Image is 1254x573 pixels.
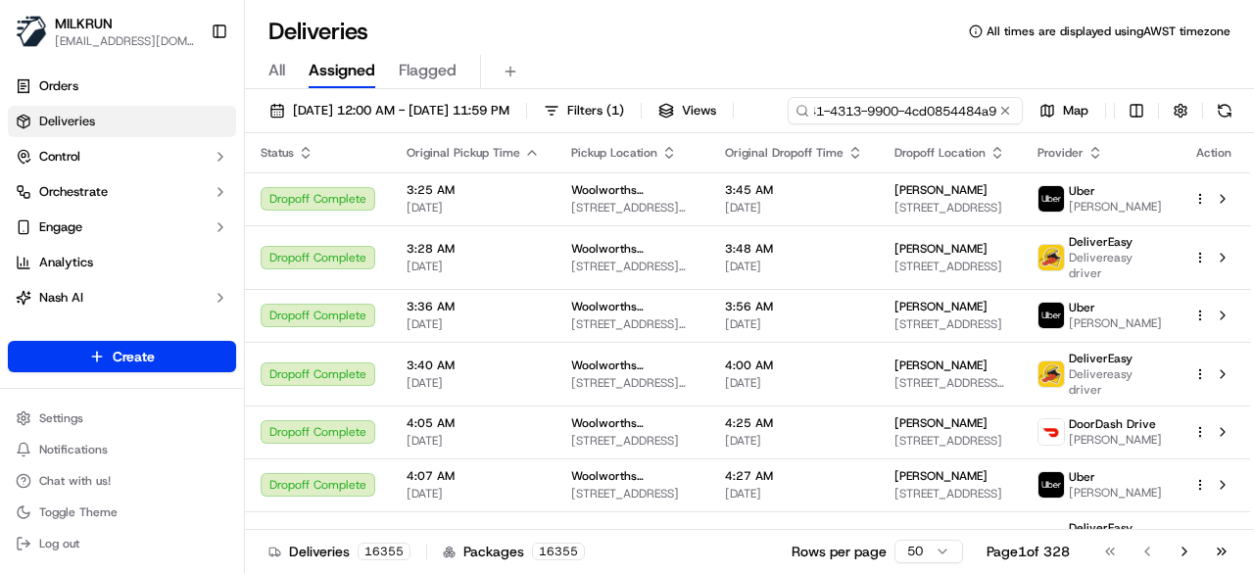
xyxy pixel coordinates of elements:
[894,486,1006,501] span: [STREET_ADDRESS]
[8,282,236,313] button: Nash AI
[987,542,1070,561] div: Page 1 of 328
[894,527,988,543] span: [PERSON_NAME]
[1069,520,1133,536] span: DeliverEasy
[39,504,118,520] span: Toggle Theme
[894,358,988,373] span: [PERSON_NAME]
[113,347,155,366] span: Create
[39,289,83,307] span: Nash AI
[407,200,540,215] span: [DATE]
[55,33,195,49] span: [EMAIL_ADDRESS][DOMAIN_NAME]
[571,433,694,449] span: [STREET_ADDRESS]
[571,299,694,314] span: Woolworths Supermarket [GEOGRAPHIC_DATA] - [GEOGRAPHIC_DATA]
[407,486,540,501] span: [DATE]
[894,433,1006,449] span: [STREET_ADDRESS]
[39,254,93,271] span: Analytics
[894,145,986,161] span: Dropoff Location
[571,527,694,543] span: Woolworths Supermarket [GEOGRAPHIC_DATA] - [GEOGRAPHIC_DATA]
[8,436,236,463] button: Notifications
[407,375,540,391] span: [DATE]
[1069,416,1156,432] span: DoorDash Drive
[571,182,694,198] span: Woolworths Supermarket [GEOGRAPHIC_DATA] - [GEOGRAPHIC_DATA]
[8,141,236,172] button: Control
[1038,419,1064,445] img: doordash_logo_v2.png
[399,59,457,82] span: Flagged
[1069,315,1162,331] span: [PERSON_NAME]
[894,415,988,431] span: [PERSON_NAME]
[725,527,863,543] span: 4:27 AM
[407,468,540,484] span: 4:07 AM
[894,241,988,257] span: [PERSON_NAME]
[1069,234,1133,250] span: DeliverEasy
[39,148,80,166] span: Control
[1037,145,1084,161] span: Provider
[894,259,1006,274] span: [STREET_ADDRESS]
[894,299,988,314] span: [PERSON_NAME]
[8,212,236,243] button: Engage
[39,77,78,95] span: Orders
[1038,361,1064,387] img: delivereasy_logo.png
[571,316,694,332] span: [STREET_ADDRESS][PERSON_NAME]
[407,316,540,332] span: [DATE]
[8,106,236,137] a: Deliveries
[725,358,863,373] span: 4:00 AM
[1069,351,1133,366] span: DeliverEasy
[8,499,236,526] button: Toggle Theme
[8,71,236,102] a: Orders
[39,473,111,489] span: Chat with us!
[1038,303,1064,328] img: uber-new-logo.jpeg
[268,16,368,47] h1: Deliveries
[8,317,236,349] a: Product Catalog
[571,486,694,501] span: [STREET_ADDRESS]
[8,8,203,55] button: MILKRUNMILKRUN[EMAIL_ADDRESS][DOMAIN_NAME]
[55,14,113,33] button: MILKRUN
[1038,245,1064,270] img: delivereasy_logo.png
[1069,366,1162,398] span: Delivereasy driver
[571,241,694,257] span: Woolworths Supermarket [GEOGRAPHIC_DATA] - [GEOGRAPHIC_DATA]
[725,486,863,501] span: [DATE]
[268,542,410,561] div: Deliveries
[16,16,47,47] img: MILKRUN
[8,467,236,495] button: Chat with us!
[606,102,624,119] span: ( 1 )
[894,200,1006,215] span: [STREET_ADDRESS]
[407,433,540,449] span: [DATE]
[894,182,988,198] span: [PERSON_NAME]
[1069,485,1162,501] span: [PERSON_NAME]
[407,259,540,274] span: [DATE]
[1069,250,1162,281] span: Delivereasy driver
[407,241,540,257] span: 3:28 AM
[725,299,863,314] span: 3:56 AM
[650,97,725,124] button: Views
[725,259,863,274] span: [DATE]
[39,113,95,130] span: Deliveries
[39,442,108,457] span: Notifications
[535,97,633,124] button: Filters(1)
[894,316,1006,332] span: [STREET_ADDRESS]
[725,375,863,391] span: [DATE]
[571,468,694,484] span: Woolworths Supermarket [GEOGRAPHIC_DATA] - [GEOGRAPHIC_DATA]
[894,375,1006,391] span: [STREET_ADDRESS][PERSON_NAME]
[8,530,236,557] button: Log out
[725,241,863,257] span: 3:48 AM
[261,145,294,161] span: Status
[293,102,509,119] span: [DATE] 12:00 AM - [DATE] 11:59 PM
[8,247,236,278] a: Analytics
[407,527,540,543] span: 4:07 AM
[725,415,863,431] span: 4:25 AM
[1069,300,1095,315] span: Uber
[407,145,520,161] span: Original Pickup Time
[407,299,540,314] span: 3:36 AM
[725,200,863,215] span: [DATE]
[268,59,285,82] span: All
[567,102,624,119] span: Filters
[571,375,694,391] span: [STREET_ADDRESS][PERSON_NAME]
[39,183,108,201] span: Orchestrate
[725,468,863,484] span: 4:27 AM
[571,415,694,431] span: Woolworths Supermarket NZ - [GEOGRAPHIC_DATA]
[725,145,844,161] span: Original Dropoff Time
[532,543,585,560] div: 16355
[1038,186,1064,212] img: uber-new-logo.jpeg
[1211,97,1238,124] button: Refresh
[8,341,236,372] button: Create
[894,468,988,484] span: [PERSON_NAME]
